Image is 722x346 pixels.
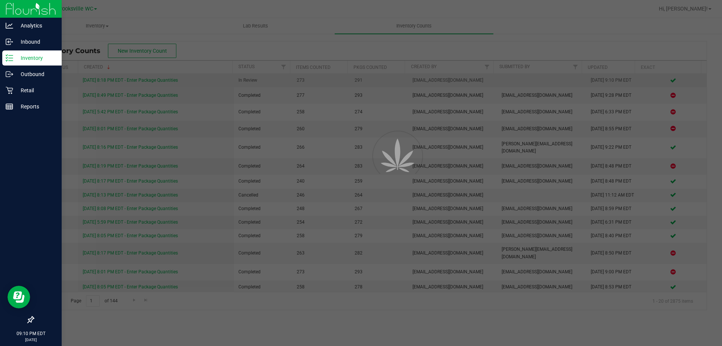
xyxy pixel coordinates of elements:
p: Retail [13,86,58,95]
p: Outbound [13,70,58,79]
p: [DATE] [3,337,58,343]
inline-svg: Inventory [6,54,13,62]
p: 09:10 PM EDT [3,330,58,337]
p: Reports [13,102,58,111]
inline-svg: Analytics [6,22,13,29]
inline-svg: Outbound [6,70,13,78]
inline-svg: Inbound [6,38,13,46]
inline-svg: Reports [6,103,13,110]
p: Inventory [13,53,58,62]
p: Analytics [13,21,58,30]
iframe: Resource center [8,286,30,308]
inline-svg: Retail [6,87,13,94]
p: Inbound [13,37,58,46]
